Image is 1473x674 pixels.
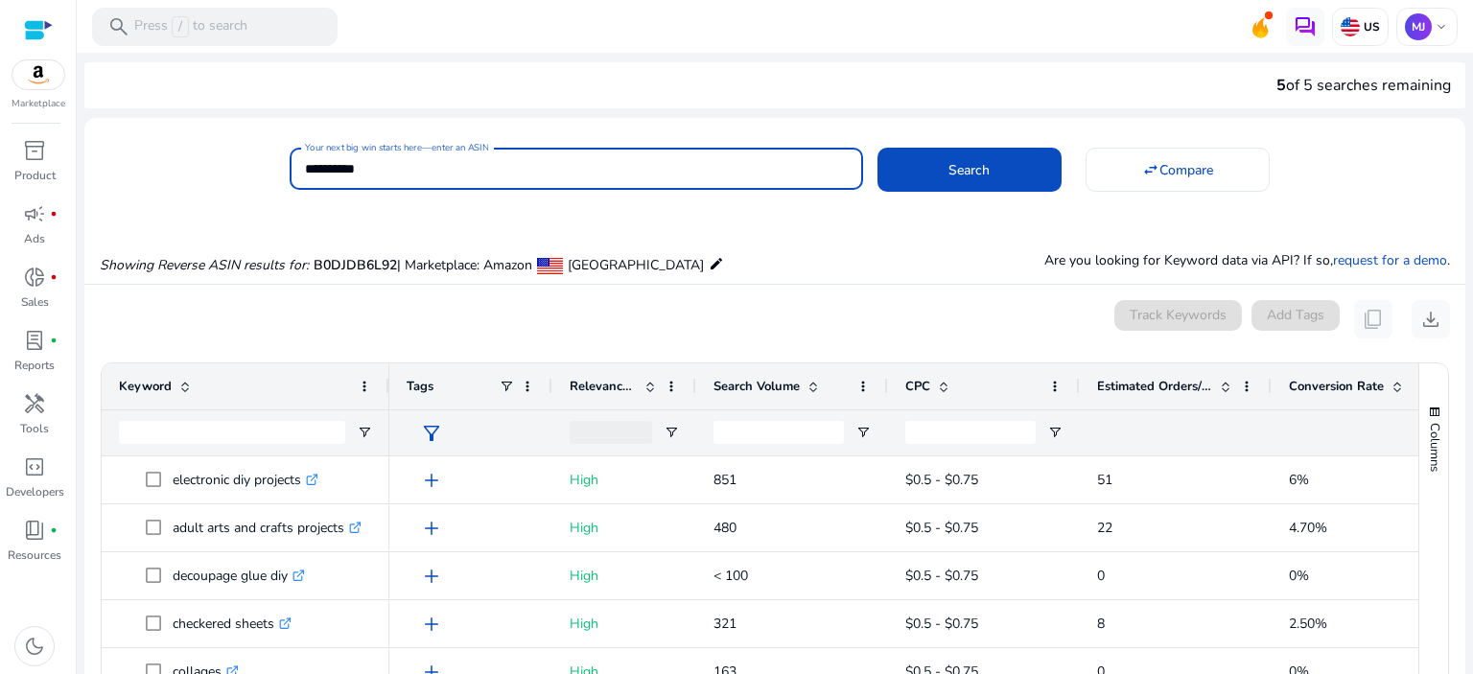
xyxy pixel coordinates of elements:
span: book_4 [23,519,46,542]
span: keyboard_arrow_down [1434,19,1449,35]
p: Product [14,167,56,184]
span: inventory_2 [23,139,46,162]
span: donut_small [23,266,46,289]
span: campaign [23,202,46,225]
span: add [420,517,443,540]
button: Open Filter Menu [357,425,372,440]
button: download [1412,300,1450,338]
input: Keyword Filter Input [119,421,345,444]
span: $0.5 - $0.75 [905,471,978,489]
span: CPC [905,378,930,395]
span: Keyword [119,378,172,395]
span: $0.5 - $0.75 [905,567,978,585]
span: [GEOGRAPHIC_DATA] [568,256,704,274]
button: Open Filter Menu [1047,425,1063,440]
span: 5 [1276,75,1286,96]
p: decoupage glue diy [173,556,305,595]
span: Search [948,160,990,180]
span: code_blocks [23,455,46,478]
img: us.svg [1341,17,1360,36]
span: filter_alt [420,422,443,445]
a: request for a demo [1333,251,1447,269]
p: Ads [24,230,45,247]
span: 4.70% [1289,519,1327,537]
i: Showing Reverse ASIN results for: [100,256,309,274]
span: / [172,16,189,37]
span: 2.50% [1289,615,1327,633]
span: Compare [1159,160,1213,180]
span: 851 [713,471,736,489]
span: 8 [1097,615,1105,633]
span: Tags [407,378,433,395]
p: High [570,508,679,547]
span: fiber_manual_record [50,210,58,218]
span: 0% [1289,567,1309,585]
span: 321 [713,615,736,633]
span: search [107,15,130,38]
img: amazon.svg [12,60,64,89]
span: $0.5 - $0.75 [905,519,978,537]
span: $0.5 - $0.75 [905,615,978,633]
p: Press to search [134,16,247,37]
p: electronic diy projects [173,460,318,500]
input: CPC Filter Input [905,421,1036,444]
mat-label: Your next big win starts here—enter an ASIN [305,141,488,154]
span: add [420,565,443,588]
span: add [420,469,443,492]
p: Reports [14,357,55,374]
mat-icon: edit [709,252,724,275]
p: Developers [6,483,64,500]
span: lab_profile [23,329,46,352]
span: < 100 [713,567,748,585]
span: Relevance Score [570,378,637,395]
button: Search [877,148,1062,192]
button: Open Filter Menu [855,425,871,440]
p: High [570,556,679,595]
span: add [420,613,443,636]
span: Search Volume [713,378,800,395]
p: Are you looking for Keyword data via API? If so, . [1044,250,1450,270]
p: High [570,460,679,500]
p: MJ [1405,13,1432,40]
p: Sales [21,293,49,311]
p: adult arts and crafts projects [173,508,362,547]
mat-icon: swap_horiz [1142,161,1159,178]
p: Marketplace [12,97,65,111]
span: 0 [1097,567,1105,585]
p: Tools [20,420,49,437]
div: of 5 searches remaining [1276,74,1451,97]
span: 22 [1097,519,1112,537]
span: fiber_manual_record [50,526,58,534]
span: 480 [713,519,736,537]
button: Compare [1086,148,1270,192]
span: Conversion Rate [1289,378,1384,395]
span: Columns [1426,423,1443,472]
span: Estimated Orders/Month [1097,378,1212,395]
p: Resources [8,546,61,564]
input: Search Volume Filter Input [713,421,844,444]
span: 6% [1289,471,1309,489]
span: 51 [1097,471,1112,489]
p: High [570,604,679,643]
p: checkered sheets [173,604,292,643]
span: download [1419,308,1442,331]
span: handyman [23,392,46,415]
span: fiber_manual_record [50,273,58,281]
span: | Marketplace: Amazon [397,256,532,274]
button: Open Filter Menu [664,425,679,440]
span: dark_mode [23,635,46,658]
p: US [1360,19,1380,35]
span: fiber_manual_record [50,337,58,344]
span: B0DJDB6L92 [314,256,397,274]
